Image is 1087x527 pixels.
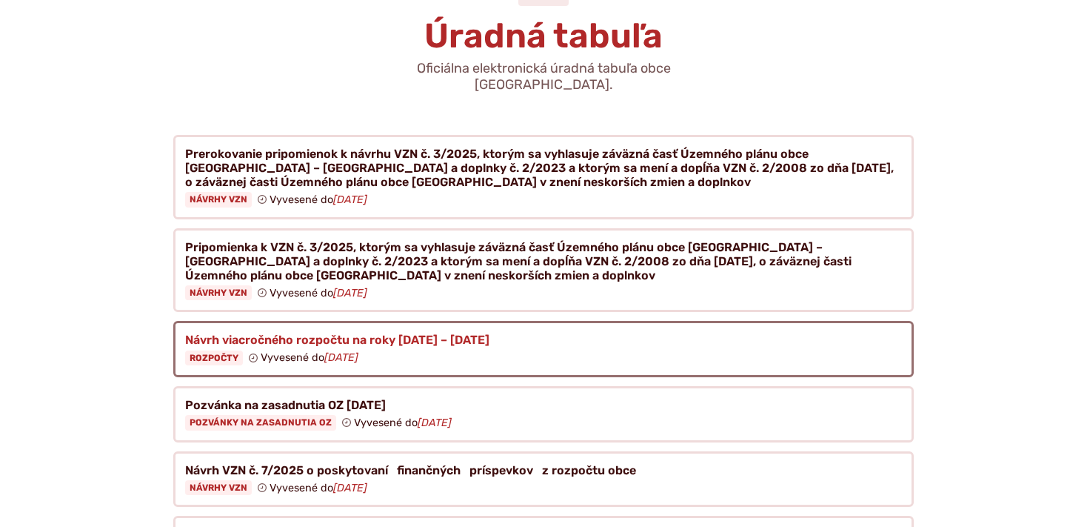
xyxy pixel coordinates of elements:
[424,16,663,56] span: Úradná tabuľa
[173,451,914,508] a: Návrh VZN č. 7/2025 o poskytovaní finančných príspevkov z rozpočtu obce Návrhy VZN Vyvesené do[DATE]
[173,386,914,443] a: Pozvánka na zasadnutia OZ [DATE] Pozvánky na zasadnutia OZ Vyvesené do[DATE]
[366,61,721,93] p: Oficiálna elektronická úradná tabuľa obce [GEOGRAPHIC_DATA].
[173,228,914,313] a: Pripomienka k VZN č. 3/2025, ktorým sa vyhlasuje záväzná časť Územného plánu obce [GEOGRAPHIC_DAT...
[173,321,914,377] a: Návrh viacročného rozpočtu na roky [DATE] – [DATE] Rozpočty Vyvesené do[DATE]
[173,135,914,219] a: Prerokovanie pripomienok k návrhu VZN č. 3/2025, ktorým sa vyhlasuje záväzná časť Územného plánu ...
